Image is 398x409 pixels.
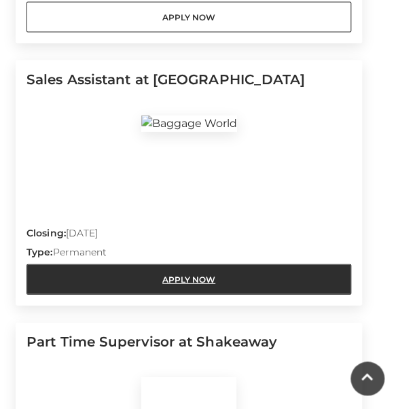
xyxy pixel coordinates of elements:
[26,264,351,295] a: Apply Now
[26,246,52,258] strong: Type:
[26,334,351,377] h5: Part Time Supervisor at Shakeaway
[26,2,351,33] a: Apply Now
[141,115,237,132] img: Baggage World
[26,71,351,115] h5: Sales Assistant at [GEOGRAPHIC_DATA]
[26,226,351,245] p: [DATE]
[26,227,66,239] strong: Closing:
[26,245,351,264] p: Permanent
